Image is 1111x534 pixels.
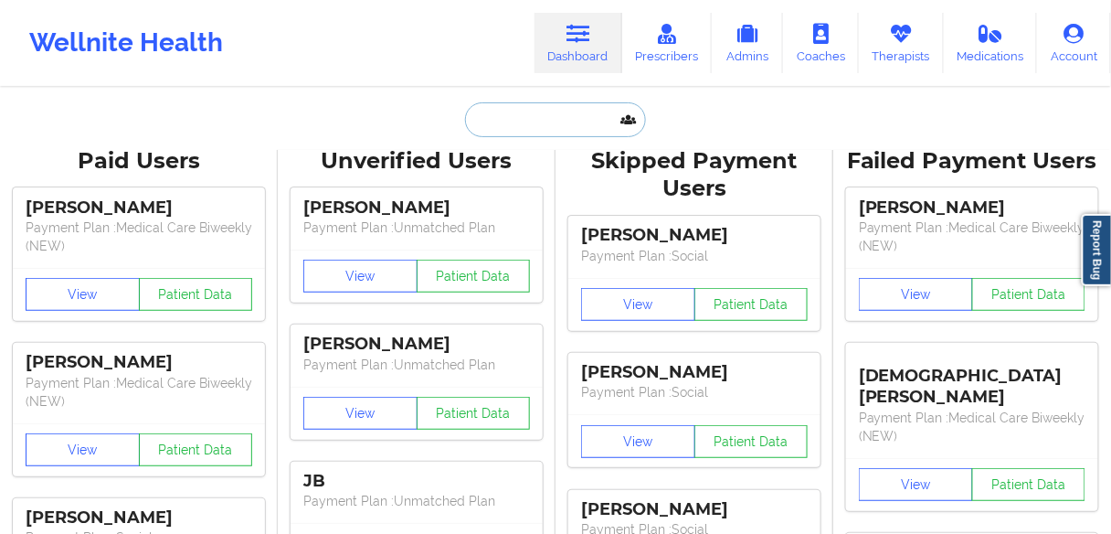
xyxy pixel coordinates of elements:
[13,147,265,176] div: Paid Users
[581,383,808,401] p: Payment Plan : Social
[139,433,253,466] button: Patient Data
[622,13,713,73] a: Prescribers
[303,219,530,237] p: Payment Plan : Unmatched Plan
[859,198,1085,219] div: [PERSON_NAME]
[581,362,808,383] div: [PERSON_NAME]
[581,425,695,458] button: View
[859,352,1085,408] div: [DEMOGRAPHIC_DATA][PERSON_NAME]
[972,278,1086,311] button: Patient Data
[581,499,808,520] div: [PERSON_NAME]
[534,13,622,73] a: Dashboard
[26,278,140,311] button: View
[581,288,695,321] button: View
[417,260,531,293] button: Patient Data
[859,468,973,501] button: View
[303,356,530,374] p: Payment Plan : Unmatched Plan
[26,352,252,373] div: [PERSON_NAME]
[859,13,944,73] a: Therapists
[26,198,252,219] div: [PERSON_NAME]
[303,471,530,492] div: JB
[859,219,1085,255] p: Payment Plan : Medical Care Biweekly (NEW)
[859,278,973,311] button: View
[1037,13,1111,73] a: Account
[291,147,543,176] div: Unverified Users
[944,13,1038,73] a: Medications
[303,492,530,510] p: Payment Plan : Unmatched Plan
[783,13,859,73] a: Coaches
[26,507,252,529] div: [PERSON_NAME]
[417,397,531,430] button: Patient Data
[303,260,418,293] button: View
[26,219,252,255] p: Payment Plan : Medical Care Biweekly (NEW)
[581,225,808,246] div: [PERSON_NAME]
[972,468,1086,501] button: Patient Data
[581,247,808,265] p: Payment Plan : Social
[303,397,418,430] button: View
[26,374,252,411] p: Payment Plan : Medical Care Biweekly (NEW)
[694,425,809,458] button: Patient Data
[859,409,1085,445] p: Payment Plan : Medical Care Biweekly (NEW)
[26,433,140,466] button: View
[139,278,253,311] button: Patient Data
[712,13,783,73] a: Admins
[694,288,809,321] button: Patient Data
[846,147,1098,176] div: Failed Payment Users
[568,147,820,204] div: Skipped Payment Users
[303,334,530,355] div: [PERSON_NAME]
[1082,214,1111,286] a: Report Bug
[303,198,530,219] div: [PERSON_NAME]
